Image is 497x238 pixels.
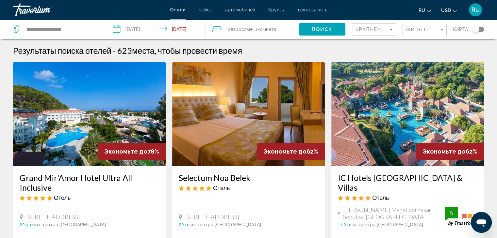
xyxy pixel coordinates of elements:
[343,206,445,220] span: [PERSON_NAME] Mahallesi Yasar Sobutay, [GEOGRAPHIC_DATA]
[353,222,423,227] span: из центра [GEOGRAPHIC_DATA]
[13,46,111,55] h1: Результаты поиска отелей
[170,7,186,12] a: Отели
[179,222,191,227] span: 22 mi
[20,194,159,201] div: 5 star Hotel
[54,194,71,201] span: Отель
[338,194,477,201] div: 5 star Hotel
[117,46,242,55] h2: 623
[331,62,484,166] img: Hotel image
[106,20,206,39] button: Check-in date: Aug 30, 2025 Check-out date: Sep 5, 2025
[471,212,492,233] iframe: Кнопка запуска окна обмена сообщениями
[372,194,389,201] span: Отель
[20,222,35,227] span: 22.4 mi
[338,173,477,192] a: IC Hotels [GEOGRAPHIC_DATA] & Villas
[191,222,261,227] span: из центра [GEOGRAPHIC_DATA]
[263,148,306,155] span: Экономьте до
[419,8,425,13] span: ru
[231,27,253,32] span: Взрослые
[338,222,353,227] span: 11.2 mi
[13,62,166,166] img: Hotel image
[356,27,434,32] span: Крупнейшие сбережения
[104,148,147,155] span: Экономьте до
[445,207,477,226] img: trustyou-badge.svg
[98,143,166,160] div: 78%
[199,7,212,12] a: рейсы
[422,148,466,155] span: Экономьте до
[312,27,333,32] span: Поиск
[228,25,253,34] span: 2
[406,27,430,32] span: Фильтр
[213,184,230,191] span: Отель
[453,25,468,34] span: карта
[113,46,116,55] span: -
[268,7,285,12] a: Круизы
[253,25,276,34] span: , 1
[132,46,242,55] span: места, чтобы провести время
[13,3,163,16] a: Travorium
[172,62,325,166] img: Hotel image
[257,143,325,160] div: 62%
[20,173,159,192] a: Grand Mir'Amor Hotel Ultra All Inclusive
[472,7,480,13] span: RU
[206,20,299,39] button: Travelers: 2 adults, 0 children
[185,213,239,220] span: [STREET_ADDRESS]
[441,6,457,15] button: Change currency
[468,26,484,32] button: Toggle map
[467,3,484,17] button: User Menu
[416,143,484,160] div: 62%
[257,27,276,32] span: Комната
[299,23,345,35] button: Поиск
[35,222,106,227] span: из центра [GEOGRAPHIC_DATA]
[225,7,255,12] a: автомобилей
[298,7,327,12] a: деятельность
[179,184,318,191] div: 5 star Hotel
[445,209,458,217] div: 5
[26,213,80,220] span: [STREET_ADDRESS]
[419,6,431,15] button: Change language
[441,8,451,13] span: USD
[179,173,318,183] a: Selectum Noa Belek
[356,27,394,33] mat-select: Sort by
[403,23,447,37] button: Filter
